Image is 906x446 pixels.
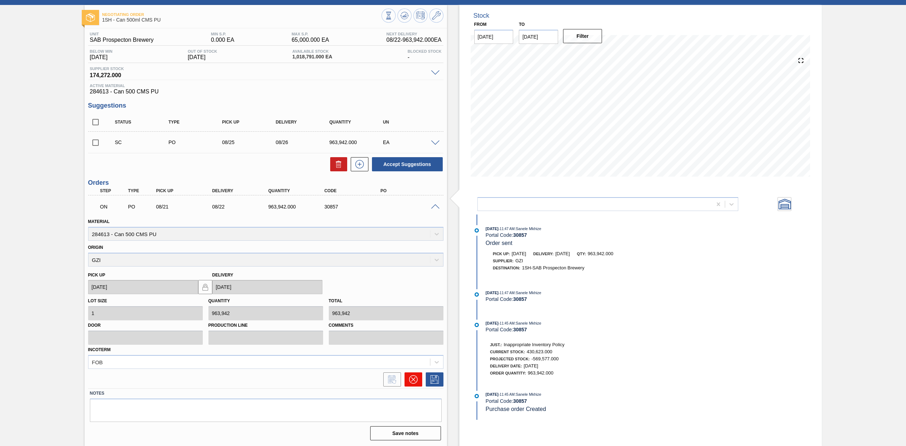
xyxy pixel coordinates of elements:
[88,298,107,303] label: Lot size
[493,259,514,263] span: Supplier:
[266,188,331,193] div: Quantity
[90,54,113,61] span: [DATE]
[490,350,525,354] span: Current Stock:
[90,37,154,43] span: SAB Prospecton Brewery
[515,291,541,295] span: : Sanele Mkhize
[292,54,332,59] span: 1,018,791.000 EA
[386,37,442,43] span: 08/22 - 963,942.000 EA
[90,49,113,53] span: Below Min
[90,88,442,95] span: 284613 - Can 500 CMS PU
[188,49,217,53] span: Out Of Stock
[515,227,541,231] span: : Sanele Mkhize
[486,398,654,404] div: Portal Code:
[167,120,228,125] div: Type
[382,8,396,23] button: Stocks Overview
[88,320,203,331] label: Door
[88,179,443,187] h3: Orders
[499,321,515,325] span: - 11:45 AM
[327,120,389,125] div: Quantity
[198,280,212,294] button: locked
[370,426,441,440] button: Save notes
[486,227,498,231] span: [DATE]
[208,320,323,331] label: Production Line
[90,84,442,88] span: Active Material
[220,120,281,125] div: Pick up
[475,323,479,327] img: atual
[490,371,526,375] span: Order Quantity:
[422,372,443,387] div: Save Order
[524,363,538,368] span: [DATE]
[188,54,217,61] span: [DATE]
[522,265,584,270] span: 1SH-SAB Prospecton Brewery
[486,392,498,396] span: [DATE]
[88,273,105,278] label: Pick up
[381,120,442,125] div: UN
[381,139,442,145] div: EA
[486,291,498,295] span: [DATE]
[322,204,386,210] div: 30857
[588,251,613,256] span: 963,942.000
[329,320,443,331] label: Comments
[368,156,443,172] div: Accept Suggestions
[512,251,526,256] span: [DATE]
[90,32,154,36] span: Unit
[493,266,520,270] span: Destination:
[167,139,228,145] div: Purchase order
[212,273,234,278] label: Delivery
[401,372,422,387] div: Cancel Order
[499,291,515,295] span: - 11:47 AM
[486,296,654,302] div: Portal Code:
[515,321,541,325] span: : Sanele Mkhize
[88,347,111,352] label: Incoterm
[322,188,386,193] div: Code
[408,49,442,53] span: Blocked Stock
[513,398,527,404] strong: 30857
[493,252,510,256] span: Pick up:
[486,232,654,238] div: Portal Code:
[212,280,322,294] input: mm/dd/yyyy
[210,188,274,193] div: Delivery
[504,342,564,347] span: Inappropriate Inventory Policy
[429,8,443,23] button: Go to Master Data / General
[475,228,479,233] img: atual
[154,188,218,193] div: Pick up
[533,252,554,256] span: Delivery:
[86,13,95,22] img: Ícone
[90,71,428,78] span: 174,272.000
[527,349,552,354] span: 430,623.000
[102,12,382,17] span: Negotiating Order
[380,372,401,387] div: Inform order change
[98,199,129,215] div: Negotiating Order
[490,343,502,347] span: Just.:
[563,29,602,43] button: Filter
[490,364,522,368] span: Delivery Date:
[88,280,198,294] input: mm/dd/yyyy
[515,258,523,263] span: GZI
[474,22,487,27] label: From
[88,245,103,250] label: Origin
[92,359,103,365] div: FOB
[90,388,442,399] label: Notes
[486,327,654,332] div: Portal Code:
[513,327,527,332] strong: 30857
[88,102,443,109] h3: Suggestions
[274,139,335,145] div: 08/26/2025
[486,240,512,246] span: Order sent
[528,370,553,376] span: 963,942.000
[327,157,347,171] div: Delete Suggestions
[555,251,570,256] span: [DATE]
[474,12,489,19] div: Stock
[577,252,586,256] span: Qty:
[379,188,443,193] div: PO
[126,188,157,193] div: Type
[126,204,157,210] div: Purchase order
[113,120,174,125] div: Status
[475,292,479,297] img: atual
[519,30,558,44] input: mm/dd/yyyy
[499,227,515,231] span: - 11:47 AM
[486,321,498,325] span: [DATE]
[515,392,541,396] span: : Sanele Mkhize
[474,30,514,44] input: mm/dd/yyyy
[406,49,443,61] div: -
[413,8,428,23] button: Schedule Inventory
